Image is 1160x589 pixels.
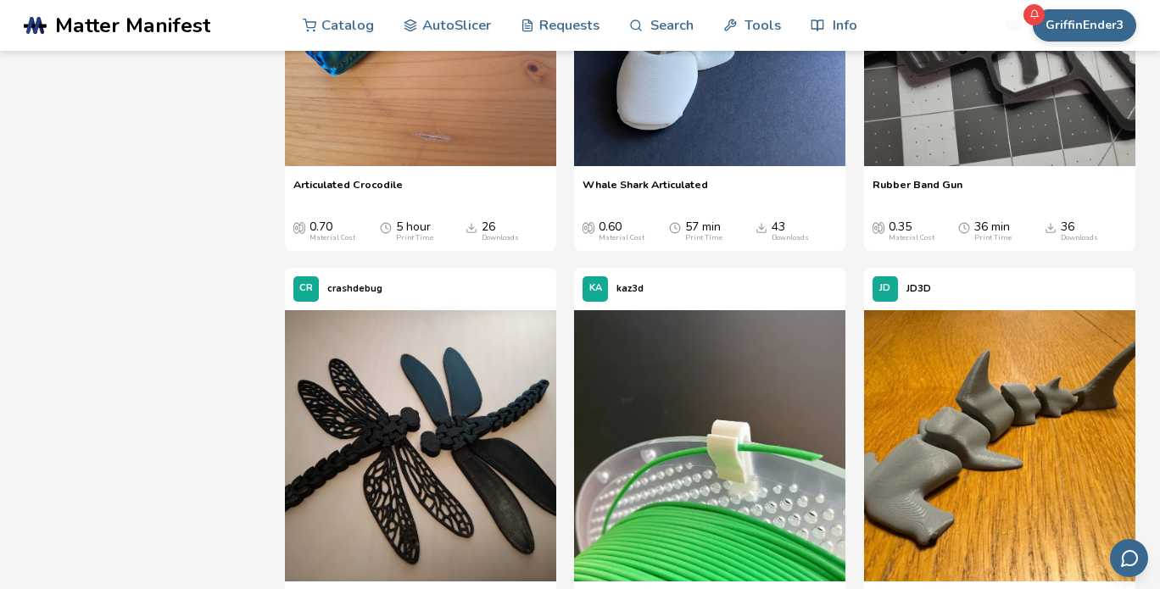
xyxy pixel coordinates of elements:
[466,220,477,234] span: Downloads
[889,220,934,242] div: 0.35
[879,283,890,294] span: JD
[1061,234,1098,242] div: Downloads
[685,220,722,242] div: 57 min
[293,178,403,203] a: Articulated Crocodile
[1045,220,1057,234] span: Downloads
[889,234,934,242] div: Material Cost
[616,280,644,297] p: kaz3d
[873,220,884,234] span: Average Cost
[482,234,519,242] div: Downloads
[685,234,722,242] div: Print Time
[599,234,644,242] div: Material Cost
[1033,9,1136,42] button: GriffinEnder3
[1110,539,1148,577] button: Send feedback via email
[756,220,767,234] span: Downloads
[55,14,210,37] span: Matter Manifest
[974,220,1012,242] div: 36 min
[380,220,392,234] span: Average Print Time
[974,234,1012,242] div: Print Time
[583,220,594,234] span: Average Cost
[327,280,382,297] p: crashdebug
[482,220,519,242] div: 26
[299,283,313,294] span: CR
[1061,220,1098,242] div: 36
[396,220,433,242] div: 5 hour
[583,178,708,203] a: Whale Shark Articulated
[599,220,644,242] div: 0.60
[589,283,602,294] span: KA
[873,178,962,203] a: Rubber Band Gun
[310,234,355,242] div: Material Cost
[958,220,970,234] span: Average Print Time
[772,234,809,242] div: Downloads
[772,220,809,242] div: 43
[293,220,305,234] span: Average Cost
[396,234,433,242] div: Print Time
[906,280,931,297] p: JD3D
[669,220,681,234] span: Average Print Time
[310,220,355,242] div: 0.70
